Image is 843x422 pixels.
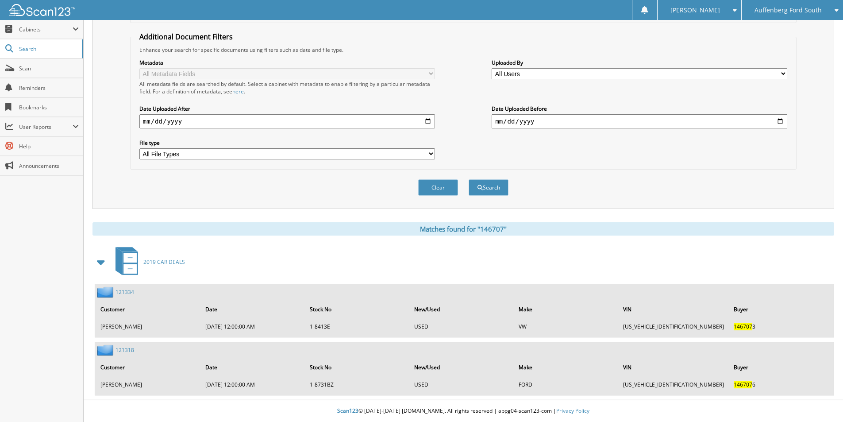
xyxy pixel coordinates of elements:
[619,377,728,392] td: [US_VEHICLE_IDENTIFICATION_NUMBER]
[84,400,843,422] div: © [DATE]-[DATE] [DOMAIN_NAME]. All rights reserved | appg04-scan123-com |
[201,358,304,376] th: Date
[305,358,409,376] th: Stock No
[410,358,513,376] th: New/Used
[139,80,435,95] div: All metadata fields are searched by default. Select a cabinet with metadata to enable filtering b...
[19,123,73,131] span: User Reports
[492,59,787,66] label: Uploaded By
[337,407,358,414] span: Scan123
[110,244,185,279] a: 2019 CAR DEALS
[115,346,134,354] a: 121318
[96,377,200,392] td: [PERSON_NAME]
[97,286,115,298] img: folder2.png
[139,105,435,112] label: Date Uploaded After
[96,358,200,376] th: Customer
[729,300,833,318] th: Buyer
[619,300,728,318] th: VIN
[139,114,435,128] input: start
[135,46,792,54] div: Enhance your search for specific documents using filters such as date and file type.
[514,319,618,334] td: VW
[729,377,833,392] td: 6
[514,358,618,376] th: Make
[19,143,79,150] span: Help
[201,300,304,318] th: Date
[139,139,435,147] label: File type
[556,407,589,414] a: Privacy Policy
[410,300,513,318] th: New/Used
[729,358,833,376] th: Buyer
[19,65,79,72] span: Scan
[135,32,237,42] legend: Additional Document Filters
[92,222,834,236] div: Matches found for "146707"
[514,300,618,318] th: Make
[143,258,185,266] span: 2019 CAR DEALS
[734,323,752,330] span: 146707
[418,179,458,196] button: Clear
[305,377,409,392] td: 1-8731BZ
[232,88,244,95] a: here
[9,4,75,16] img: scan123-logo-white.svg
[19,162,79,170] span: Announcements
[619,319,728,334] td: [US_VEHICLE_IDENTIFICATION_NUMBER]
[754,8,822,13] span: Auffenberg Ford South
[799,379,843,422] iframe: Chat Widget
[201,319,304,334] td: [DATE] 12:00:00 AM
[410,319,513,334] td: USED
[19,26,73,33] span: Cabinets
[97,345,115,356] img: folder2.png
[514,377,618,392] td: FORD
[305,300,409,318] th: Stock No
[96,300,200,318] th: Customer
[96,319,200,334] td: [PERSON_NAME]
[469,179,508,196] button: Search
[734,381,752,388] span: 146707
[115,288,134,296] a: 121334
[305,319,409,334] td: 1-8413E
[670,8,720,13] span: [PERSON_NAME]
[729,319,833,334] td: 3
[19,104,79,111] span: Bookmarks
[19,84,79,92] span: Reminders
[139,59,435,66] label: Metadata
[201,377,304,392] td: [DATE] 12:00:00 AM
[619,358,728,376] th: VIN
[410,377,513,392] td: USED
[492,114,787,128] input: end
[19,45,77,53] span: Search
[492,105,787,112] label: Date Uploaded Before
